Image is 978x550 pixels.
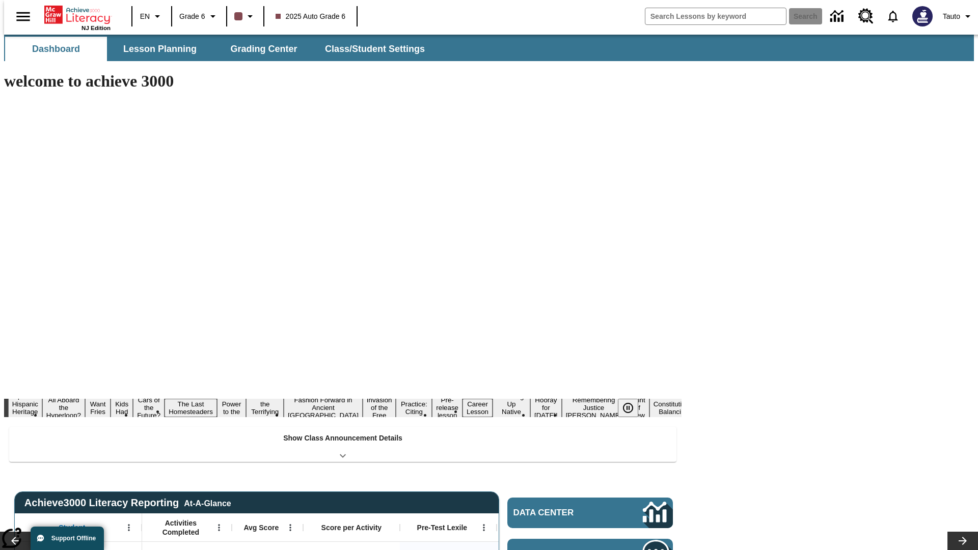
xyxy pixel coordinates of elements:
button: Slide 14 Cooking Up Native Traditions [493,391,530,425]
button: Open Menu [211,520,227,535]
span: Student [59,523,85,532]
button: Slide 18 The Constitution's Balancing Act [649,391,698,425]
button: Grade: Grade 6, Select a grade [175,7,223,25]
span: EN [140,11,150,22]
a: Data Center [824,3,852,31]
a: Notifications [880,3,906,30]
img: Avatar [912,6,933,26]
span: Support Offline [51,535,96,542]
button: Slide 15 Hooray for Constitution Day! [530,395,562,421]
span: Achieve3000 Literacy Reporting [24,497,231,509]
button: Open side menu [8,2,38,32]
div: Pause [618,399,648,417]
button: Slide 7 Solar Power to the People [217,391,247,425]
button: Slide 6 The Last Homesteaders [165,399,217,417]
button: Slide 11 Mixed Practice: Citing Evidence [396,391,432,425]
span: 2025 Auto Grade 6 [276,11,346,22]
div: Home [44,4,111,31]
div: At-A-Glance [184,497,231,508]
button: Slide 8 Attack of the Terrifying Tomatoes [246,391,284,425]
button: Slide 4 Dirty Jobs Kids Had To Do [111,383,133,432]
button: Profile/Settings [939,7,978,25]
a: Resource Center, Will open in new tab [852,3,880,30]
button: Slide 9 Fashion Forward in Ancient Rome [284,395,363,421]
a: Data Center [507,498,673,528]
button: Lesson Planning [109,37,211,61]
button: Slide 13 Career Lesson [463,399,493,417]
button: Slide 2 All Aboard the Hyperloop? [42,395,85,421]
button: Language: EN, Select a language [135,7,168,25]
h1: welcome to achieve 3000 [4,72,682,91]
button: Slide 3 Do You Want Fries With That? [85,383,111,432]
button: Slide 16 Remembering Justice O'Connor [562,395,626,421]
div: Show Class Announcement Details [9,427,676,462]
button: Grading Center [213,37,315,61]
span: Avg Score [243,523,279,532]
button: Class color is dark brown. Change class color [230,7,260,25]
span: Data Center [513,508,609,518]
input: search field [645,8,786,24]
button: Select a new avatar [906,3,939,30]
button: Dashboard [5,37,107,61]
div: SubNavbar [4,35,974,61]
button: Slide 1 ¡Viva Hispanic Heritage Month! [8,391,42,425]
span: Score per Activity [321,523,382,532]
span: Activities Completed [147,518,214,537]
button: Slide 10 The Invasion of the Free CD [363,387,396,428]
span: Pre-Test Lexile [417,523,468,532]
button: Slide 12 Pre-release lesson [432,395,463,421]
button: Open Menu [476,520,492,535]
p: Show Class Announcement Details [283,433,402,444]
button: Lesson carousel, Next [947,532,978,550]
span: Grade 6 [179,11,205,22]
button: Open Menu [121,520,137,535]
button: Slide 5 Cars of the Future? [133,395,165,421]
button: Pause [618,399,638,417]
button: Class/Student Settings [317,37,433,61]
button: Support Offline [31,527,104,550]
span: NJ Edition [81,25,111,31]
a: Home [44,5,111,25]
button: Open Menu [283,520,298,535]
div: SubNavbar [4,37,434,61]
span: Tauto [943,11,960,22]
